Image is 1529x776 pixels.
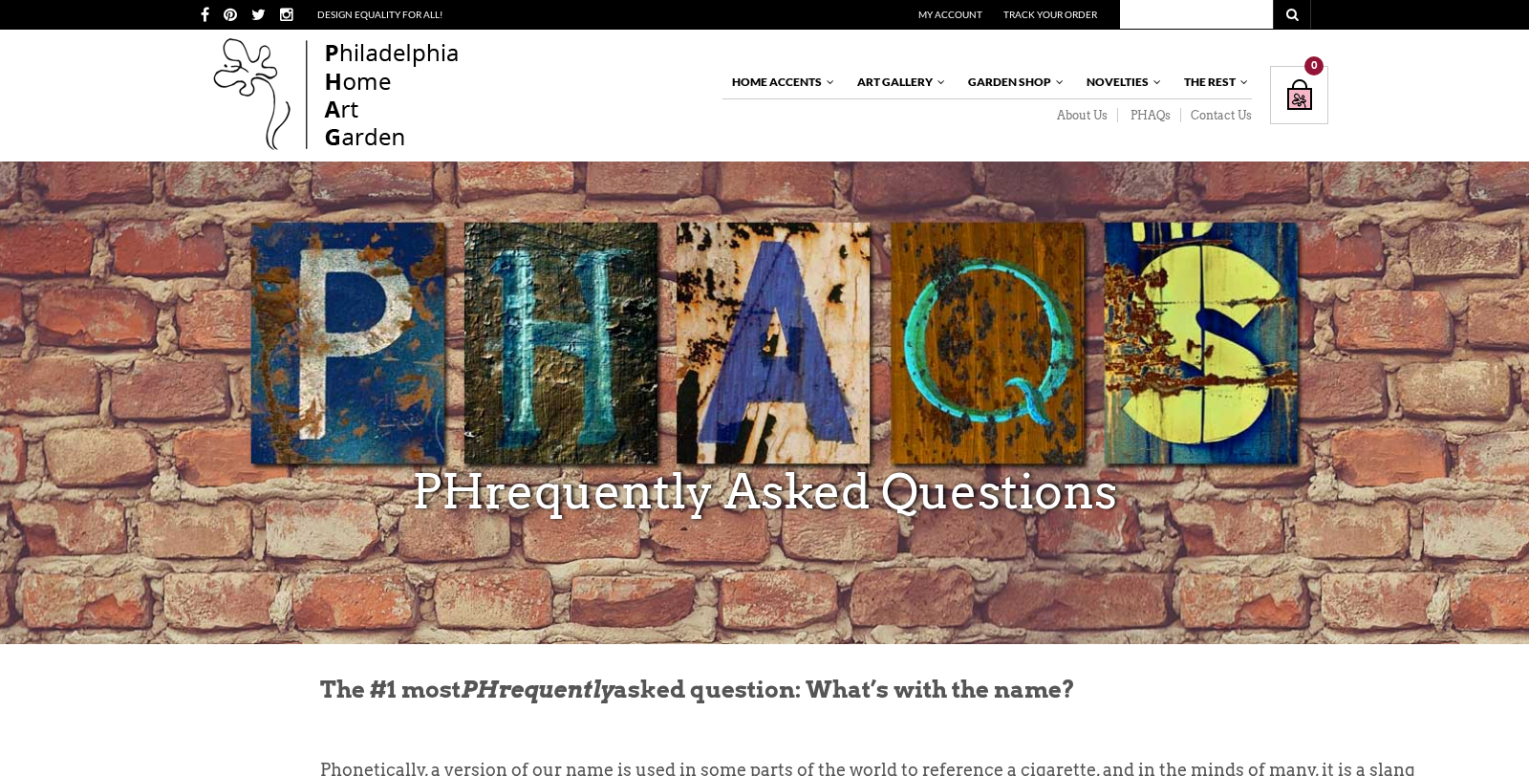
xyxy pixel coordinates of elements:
[1304,56,1324,75] div: 0
[461,676,614,703] em: PHrequently
[918,9,982,20] a: My Account
[14,448,1515,534] h3: PHrequently Asked Questions
[1174,66,1250,98] a: The Rest
[722,66,836,98] a: Home Accents
[848,66,947,98] a: Art Gallery
[1181,108,1252,123] a: Contact Us
[1118,108,1181,123] a: PHAQs
[320,676,1075,703] strong: The #1 most asked question: What’s with the name?
[1044,108,1118,123] a: About Us
[1003,9,1097,20] a: Track Your Order
[958,66,1066,98] a: Garden Shop
[1077,66,1163,98] a: Novelties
